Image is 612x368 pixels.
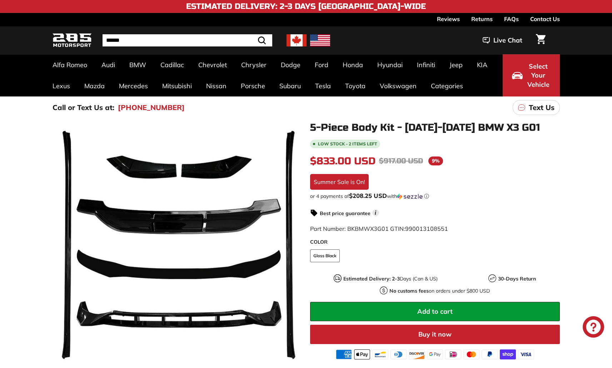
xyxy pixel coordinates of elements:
[191,54,234,75] a: Chevrolet
[336,349,352,359] img: american_express
[498,275,536,282] strong: 30-Days Return
[482,349,498,359] img: paypal
[310,174,369,190] div: Summer Sale is On!
[513,100,560,115] a: Text Us
[354,349,370,359] img: apple_pay
[379,156,423,165] span: $917.00 USD
[310,325,560,344] button: Buy it now
[310,193,560,200] div: or 4 payments of$208.25 USDwithSezzle Click to learn more about Sezzle
[338,75,373,96] a: Toyota
[186,2,426,11] h4: Estimated Delivery: 2-3 Days [GEOGRAPHIC_DATA]-Wide
[405,225,448,232] span: 990013108551
[370,54,410,75] a: Hyundai
[155,75,199,96] a: Mitsubishi
[310,122,560,133] h1: 5-Piece Body Kit - [DATE]-[DATE] BMW X3 G01
[372,209,379,216] span: i
[445,349,461,359] img: ideal
[310,193,560,200] div: or 4 payments of with
[397,193,423,200] img: Sezzle
[389,288,429,294] strong: No customs fees
[308,75,338,96] a: Tesla
[53,102,114,113] p: Call or Text Us at:
[437,13,460,25] a: Reviews
[77,75,112,96] a: Mazda
[532,28,550,53] a: Cart
[500,349,516,359] img: shopify_pay
[343,275,400,282] strong: Estimated Delivery: 2-3
[118,102,185,113] a: [PHONE_NUMBER]
[272,75,308,96] a: Subaru
[335,54,370,75] a: Honda
[122,54,153,75] a: BMW
[274,54,308,75] a: Dodge
[103,34,272,46] input: Search
[503,54,560,96] button: Select Your Vehicle
[320,210,370,217] strong: Best price guarantee
[526,62,551,89] span: Select Your Vehicle
[493,36,522,45] span: Live Chat
[427,349,443,359] img: google_pay
[372,349,388,359] img: bancontact
[343,275,438,283] p: Days (Can & US)
[518,349,534,359] img: visa
[53,32,92,49] img: Logo_285_Motorsport_areodynamics_components
[373,75,424,96] a: Volkswagen
[153,54,191,75] a: Cadillac
[199,75,234,96] a: Nissan
[112,75,155,96] a: Mercedes
[504,13,519,25] a: FAQs
[409,349,425,359] img: discover
[45,75,77,96] a: Lexus
[463,349,479,359] img: master
[442,54,470,75] a: Jeep
[530,13,560,25] a: Contact Us
[390,349,407,359] img: diners_club
[529,102,554,113] p: Text Us
[473,31,532,49] button: Live Chat
[471,13,493,25] a: Returns
[470,54,494,75] a: KIA
[310,238,560,246] label: COLOR
[234,54,274,75] a: Chrysler
[310,155,375,167] span: $833.00 USD
[410,54,442,75] a: Infiniti
[349,192,387,199] span: $208.25 USD
[389,287,490,295] p: on orders under $800 USD
[428,156,443,165] span: 9%
[310,225,448,232] span: Part Number: BKBMWX3G01 GTIN:
[234,75,272,96] a: Porsche
[308,54,335,75] a: Ford
[318,142,377,146] span: Low stock - 2 items left
[310,302,560,321] button: Add to cart
[45,54,94,75] a: Alfa Romeo
[417,307,453,315] span: Add to cart
[581,316,606,339] inbox-online-store-chat: Shopify online store chat
[424,75,470,96] a: Categories
[94,54,122,75] a: Audi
